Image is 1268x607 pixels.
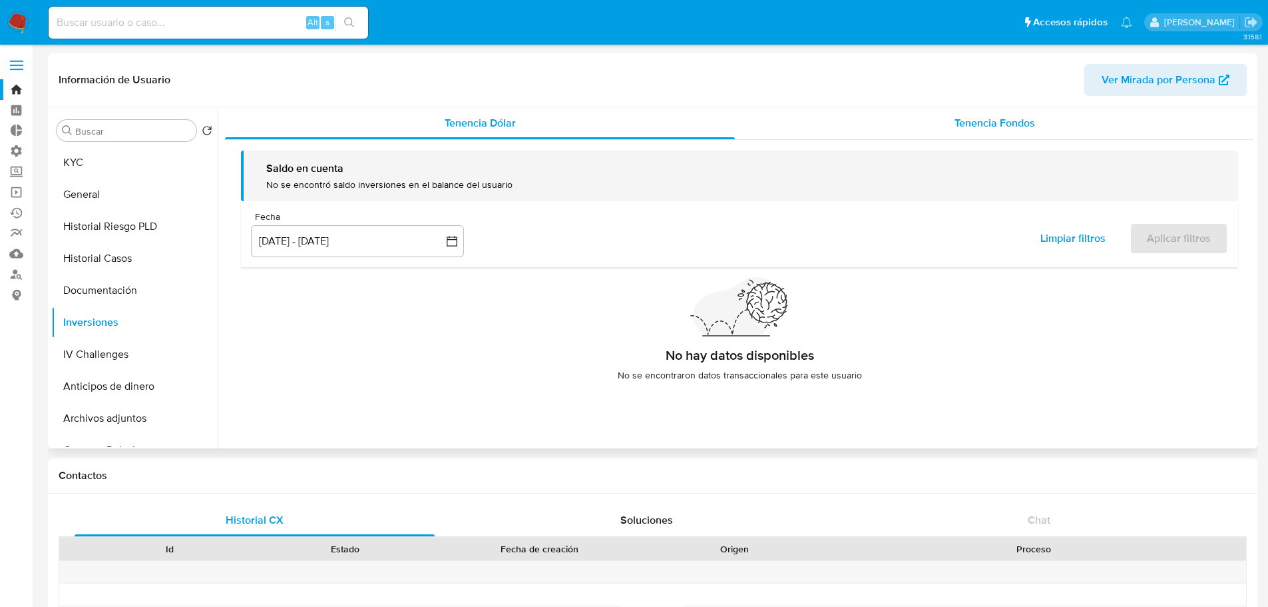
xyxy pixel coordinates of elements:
p: alan.sanchez@mercadolibre.com [1164,16,1239,29]
h1: Información de Usuario [59,73,170,87]
div: Origen [656,542,813,556]
button: Anticipos de dinero [51,370,218,402]
span: Soluciones [620,512,673,528]
div: Estado [267,542,423,556]
span: s [325,16,329,29]
a: Salir [1244,15,1258,29]
button: Volver al orden por defecto [202,125,212,140]
button: IV Challenges [51,338,218,370]
span: Accesos rápidos [1033,15,1108,29]
button: Historial Riesgo PLD [51,211,218,243]
button: General [51,179,218,211]
input: Buscar [75,125,191,137]
div: Id [92,542,248,556]
a: Notificaciones [1121,17,1132,28]
button: search-icon [335,13,363,32]
button: Inversiones [51,306,218,338]
button: Historial Casos [51,243,218,275]
button: Documentación [51,275,218,306]
button: KYC [51,147,218,179]
button: Buscar [62,125,73,136]
input: Buscar usuario o caso... [49,14,368,31]
button: Ver Mirada por Persona [1084,64,1247,96]
button: Cruces y Relaciones [51,434,218,466]
span: Historial CX [226,512,284,528]
span: Alt [308,16,318,29]
span: Chat [1028,512,1050,528]
h1: Contactos [59,469,1247,482]
div: Fecha de creación [442,542,638,556]
div: Proceso [831,542,1237,556]
button: Archivos adjuntos [51,402,218,434]
span: Ver Mirada por Persona [1102,64,1215,96]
